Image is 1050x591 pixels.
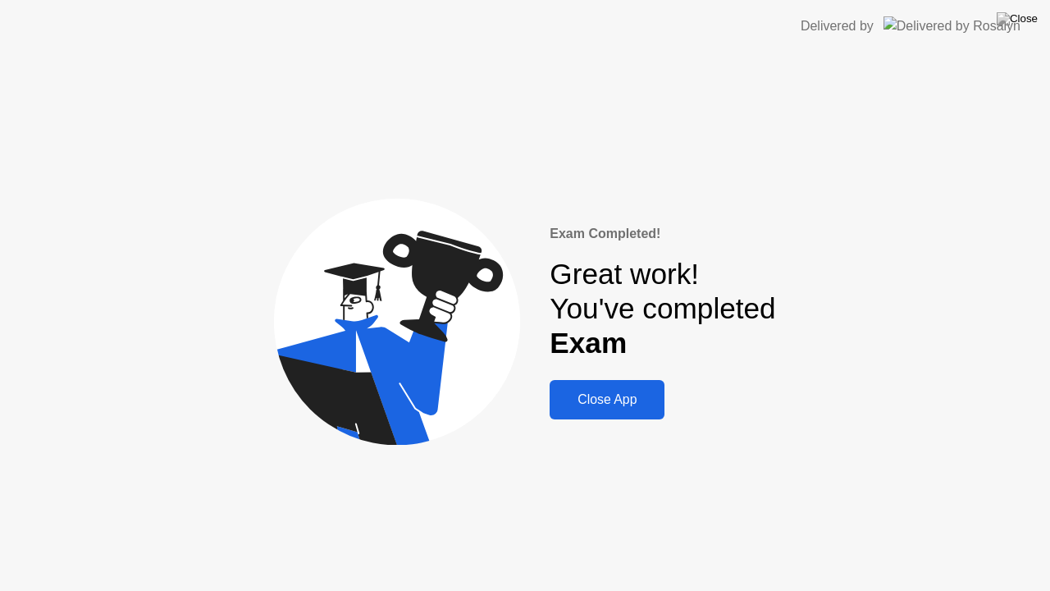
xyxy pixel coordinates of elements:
[550,380,664,419] button: Close App
[550,224,775,244] div: Exam Completed!
[883,16,1020,35] img: Delivered by Rosalyn
[997,12,1038,25] img: Close
[550,327,627,359] b: Exam
[555,392,660,407] div: Close App
[550,257,775,361] div: Great work! You've completed
[801,16,874,36] div: Delivered by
